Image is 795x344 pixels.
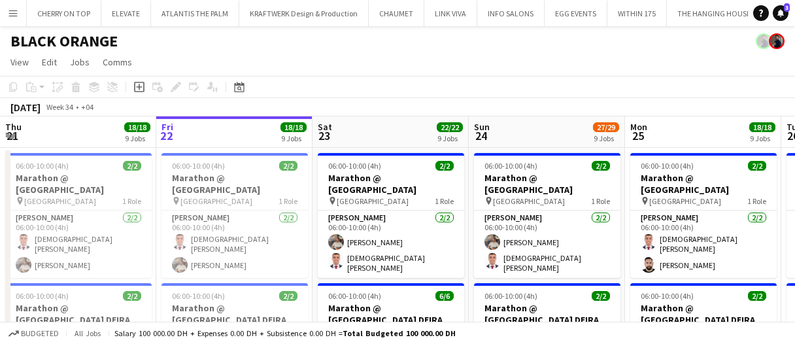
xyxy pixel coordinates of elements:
h3: Marathon @ [GEOGRAPHIC_DATA] DEIRA [318,302,464,326]
h3: Marathon @ [GEOGRAPHIC_DATA] [5,172,152,196]
span: 06:00-10:00 (4h) [172,161,225,171]
span: Budgeted [21,329,59,338]
h1: BLACK ORANGE [10,31,118,51]
span: All jobs [72,328,103,338]
span: 18/18 [280,122,307,132]
span: 2/2 [435,161,454,171]
a: Comms [97,54,137,71]
button: KRAFTWERK Design & Production [239,1,369,26]
span: 3 [784,3,790,12]
span: 06:00-10:00 (4h) [641,291,694,301]
span: 2/2 [123,161,141,171]
h3: Marathon @ [GEOGRAPHIC_DATA] [318,172,464,196]
app-job-card: 06:00-10:00 (4h)2/2Marathon @ [GEOGRAPHIC_DATA] [GEOGRAPHIC_DATA]1 Role[PERSON_NAME]2/206:00-10:0... [630,153,777,278]
app-user-avatar: Mohamed Arafa [756,33,771,49]
span: [GEOGRAPHIC_DATA] [649,196,721,206]
span: Sun [474,121,490,133]
span: 2/2 [123,291,141,301]
span: 21 [3,128,22,143]
span: Week 34 [43,102,76,112]
span: 22 [160,128,173,143]
h3: Marathon @ [GEOGRAPHIC_DATA] DEIRA [630,302,777,326]
div: Salary 100 000.00 DH + Expenses 0.00 DH + Subsistence 0.00 DH = [114,328,456,338]
span: 06:00-10:00 (4h) [328,291,381,301]
span: 2/2 [592,161,610,171]
app-job-card: 06:00-10:00 (4h)2/2Marathon @ [GEOGRAPHIC_DATA] [GEOGRAPHIC_DATA]1 Role[PERSON_NAME]2/206:00-10:0... [161,153,308,278]
span: Fri [161,121,173,133]
span: [GEOGRAPHIC_DATA] [180,196,252,206]
app-job-card: 06:00-10:00 (4h)2/2Marathon @ [GEOGRAPHIC_DATA] [GEOGRAPHIC_DATA]1 Role[PERSON_NAME]2/206:00-10:0... [5,153,152,278]
a: 3 [773,5,788,21]
span: 06:00-10:00 (4h) [484,161,537,171]
span: 18/18 [749,122,775,132]
button: THE HANGING HOUSE [667,1,762,26]
span: 1 Role [747,196,766,206]
app-card-role: [PERSON_NAME]2/206:00-10:00 (4h)[DEMOGRAPHIC_DATA][PERSON_NAME][PERSON_NAME] [5,211,152,278]
app-job-card: 06:00-10:00 (4h)2/2Marathon @ [GEOGRAPHIC_DATA] [GEOGRAPHIC_DATA]1 Role[PERSON_NAME]2/206:00-10:0... [474,153,620,278]
button: CHAUMET [369,1,424,26]
div: 9 Jobs [281,133,306,143]
h3: Marathon @ [GEOGRAPHIC_DATA] DEIRA [5,302,152,326]
div: [DATE] [10,101,41,114]
app-card-role: [PERSON_NAME]2/206:00-10:00 (4h)[DEMOGRAPHIC_DATA][PERSON_NAME][PERSON_NAME] [161,211,308,278]
span: Mon [630,121,647,133]
button: INFO SALONS [477,1,545,26]
button: WITHIN 175 [607,1,667,26]
button: EGG EVENTS [545,1,607,26]
span: Edit [42,56,57,68]
div: 9 Jobs [750,133,775,143]
span: [GEOGRAPHIC_DATA] [24,196,96,206]
span: 2/2 [748,291,766,301]
h3: Marathon @ [GEOGRAPHIC_DATA] [474,172,620,196]
h3: Marathon @ [GEOGRAPHIC_DATA] DEIRA [161,302,308,326]
span: 1 Role [591,196,610,206]
span: 06:00-10:00 (4h) [328,161,381,171]
span: 25 [628,128,647,143]
span: 06:00-10:00 (4h) [641,161,694,171]
app-card-role: [PERSON_NAME]2/206:00-10:00 (4h)[PERSON_NAME][DEMOGRAPHIC_DATA][PERSON_NAME] [318,211,464,278]
span: 06:00-10:00 (4h) [172,291,225,301]
app-job-card: 06:00-10:00 (4h)2/2Marathon @ [GEOGRAPHIC_DATA] [GEOGRAPHIC_DATA]1 Role[PERSON_NAME]2/206:00-10:0... [318,153,464,278]
button: LINK VIVA [424,1,477,26]
span: Sat [318,121,332,133]
app-card-role: [PERSON_NAME]2/206:00-10:00 (4h)[PERSON_NAME][DEMOGRAPHIC_DATA][PERSON_NAME] [474,211,620,278]
button: ATLANTIS THE PALM [151,1,239,26]
span: 24 [472,128,490,143]
span: Total Budgeted 100 000.00 DH [343,328,456,338]
span: 06:00-10:00 (4h) [16,291,69,301]
h3: Marathon @ [GEOGRAPHIC_DATA] DEIRA [474,302,620,326]
span: 23 [316,128,332,143]
span: 18/18 [124,122,150,132]
span: 22/22 [437,122,463,132]
h3: Marathon @ [GEOGRAPHIC_DATA] [630,172,777,196]
span: 06:00-10:00 (4h) [16,161,69,171]
button: Budgeted [7,326,61,341]
a: View [5,54,34,71]
div: +04 [81,102,93,112]
span: 6/6 [435,291,454,301]
span: 2/2 [748,161,766,171]
a: Jobs [65,54,95,71]
span: 2/2 [279,291,297,301]
span: 1 Role [279,196,297,206]
span: 2/2 [279,161,297,171]
span: View [10,56,29,68]
app-card-role: [PERSON_NAME]2/206:00-10:00 (4h)[DEMOGRAPHIC_DATA][PERSON_NAME][PERSON_NAME] [630,211,777,278]
span: 27/29 [593,122,619,132]
button: CHERRY ON TOP [27,1,101,26]
span: [GEOGRAPHIC_DATA] [337,196,409,206]
span: [GEOGRAPHIC_DATA] [493,196,565,206]
a: Edit [37,54,62,71]
span: 1 Role [122,196,141,206]
span: 1 Role [435,196,454,206]
div: 9 Jobs [437,133,462,143]
span: Jobs [70,56,90,68]
span: 06:00-10:00 (4h) [484,291,537,301]
span: Thu [5,121,22,133]
h3: Marathon @ [GEOGRAPHIC_DATA] [161,172,308,196]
